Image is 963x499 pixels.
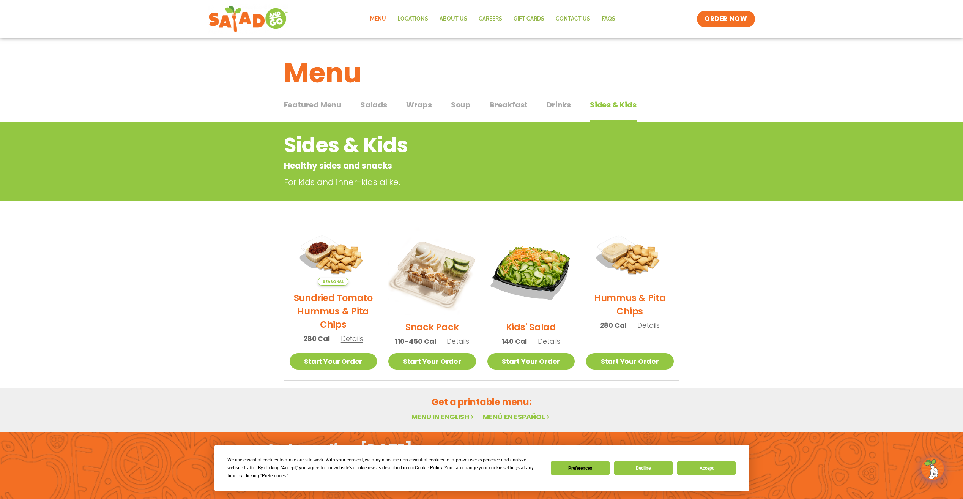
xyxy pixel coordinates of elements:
[705,14,747,24] span: ORDER NOW
[415,465,442,471] span: Cookie Policy
[596,10,621,28] a: FAQs
[284,52,679,93] h1: Menu
[290,227,377,286] img: Product photo for Sundried Tomato Hummus & Pita Chips
[490,99,528,111] span: Breakfast
[262,473,286,478] span: Preferences
[303,333,330,344] span: 280 Cal
[360,99,387,111] span: Salads
[551,461,609,475] button: Preferences
[290,291,377,331] h2: Sundried Tomato Hummus & Pita Chips
[290,353,377,370] a: Start Your Order
[284,159,618,172] p: Healthy sides and snacks
[284,176,622,188] p: For kids and inner-kids alike.
[227,456,542,480] div: We use essential cookies to make our site work. With your consent, we may also use non-essential ...
[364,10,621,28] nav: Menu
[487,227,575,315] img: Product photo for Kids’ Salad
[284,96,679,122] div: Tabbed content
[473,10,508,28] a: Careers
[922,458,943,479] img: wpChatIcon
[586,291,674,318] h2: Hummus & Pita Chips
[447,336,469,346] span: Details
[341,334,363,343] span: Details
[208,4,288,34] img: new-SAG-logo-768×292
[265,440,412,459] h2: Order online [DATE]
[395,336,436,346] span: 110-450 Cal
[284,130,618,161] h2: Sides & Kids
[284,395,679,409] h2: Get a printable menu:
[600,320,627,330] span: 280 Cal
[590,99,637,111] span: Sides & Kids
[214,445,749,491] div: Cookie Consent Prompt
[637,321,660,330] span: Details
[677,461,736,475] button: Accept
[388,227,476,315] img: Product photo for Snack Pack
[614,461,673,475] button: Decline
[586,353,674,370] a: Start Your Order
[392,10,434,28] a: Locations
[550,10,596,28] a: Contact Us
[538,336,560,346] span: Details
[388,353,476,370] a: Start Your Order
[364,10,392,28] a: Menu
[451,99,471,111] span: Soup
[508,10,550,28] a: GIFT CARDS
[487,353,575,370] a: Start Your Order
[318,278,348,286] span: Seasonal
[411,412,475,422] a: Menu in English
[506,321,556,334] h2: Kids' Salad
[405,321,459,334] h2: Snack Pack
[502,336,527,346] span: 140 Cal
[483,412,551,422] a: Menú en español
[547,99,571,111] span: Drinks
[586,227,674,286] img: Product photo for Hummus & Pita Chips
[434,10,473,28] a: About Us
[284,99,341,111] span: Featured Menu
[406,99,432,111] span: Wraps
[265,471,362,492] h2: Download the app
[697,11,755,27] a: ORDER NOW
